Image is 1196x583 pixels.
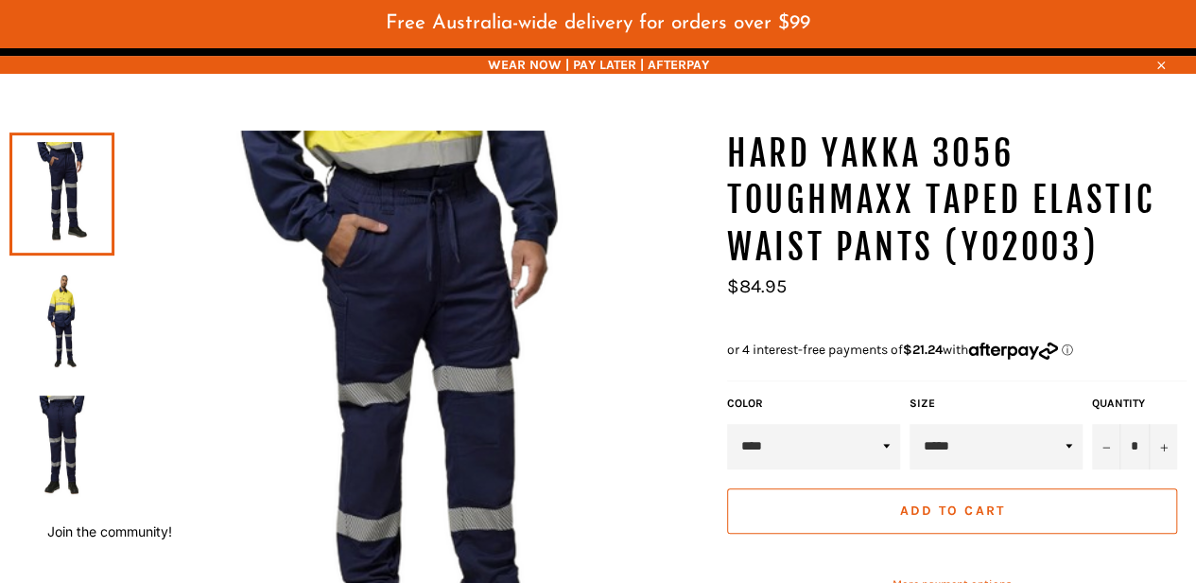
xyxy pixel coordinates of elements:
label: Size [910,396,1083,412]
img: HARD YAKKA 3056 ToughMaxx Taped Elastic Waist Pants (Y02003) - Workin' Gear [19,396,105,500]
label: Quantity [1092,396,1177,412]
button: Increase item quantity by one [1149,424,1177,469]
button: Join the community! [47,523,172,539]
img: HARD YAKKA 3056 ToughMaxx Taped Elastic Waist Pants (Y02003) - Workin' Gear [19,269,105,373]
button: Reduce item quantity by one [1092,424,1120,469]
span: Add to Cart [899,503,1004,519]
label: Color [727,396,900,412]
span: Free Australia-wide delivery for orders over $99 [386,13,810,33]
h1: HARD YAKKA 3056 ToughMaxx Taped Elastic Waist Pants (Y02003) [727,131,1187,272]
button: Add to Cart [727,488,1177,534]
span: WEAR NOW | PAY LATER | AFTERPAY [9,56,1187,74]
span: $84.95 [727,275,787,297]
